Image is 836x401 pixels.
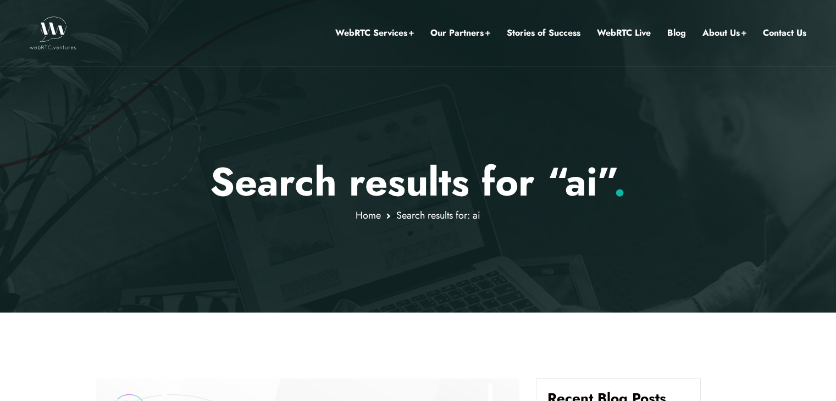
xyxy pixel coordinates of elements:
[702,26,746,40] a: About Us
[396,208,480,222] span: Search results for: ai
[763,26,806,40] a: Contact Us
[667,26,686,40] a: Blog
[613,153,626,210] span: .
[30,16,76,49] img: WebRTC.ventures
[335,26,414,40] a: WebRTC Services
[507,26,580,40] a: Stories of Success
[96,158,740,205] p: Search results for “ai”
[356,208,381,222] a: Home
[597,26,651,40] a: WebRTC Live
[430,26,490,40] a: Our Partners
